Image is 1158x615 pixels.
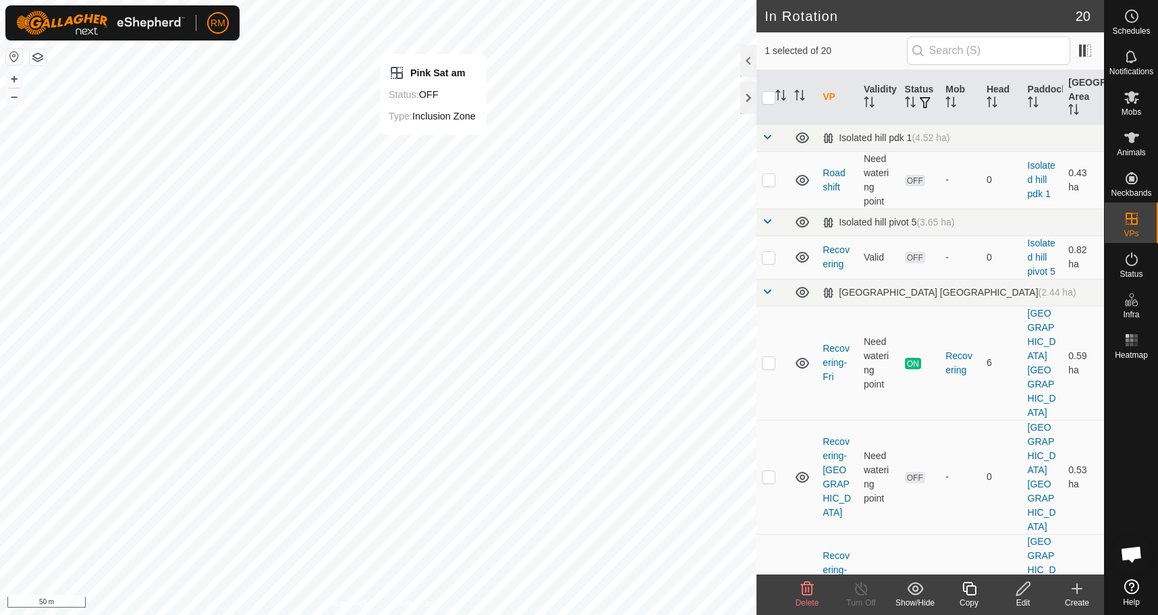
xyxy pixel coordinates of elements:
td: Need watering point [858,306,900,420]
span: (3.65 ha) [916,217,954,228]
p-sorticon: Activate to sort [1028,99,1039,109]
td: Valid [858,236,900,279]
span: OFF [905,252,925,263]
td: 0 [981,420,1022,534]
a: Recovering-[GEOGRAPHIC_DATA] [823,436,851,518]
div: OFF [389,86,476,103]
p-sorticon: Activate to sort [864,99,875,109]
span: (4.52 ha) [912,132,949,143]
label: Type: [389,111,412,122]
label: Status: [389,89,419,100]
button: Map Layers [30,49,46,65]
span: 1 selected of 20 [765,44,906,58]
a: Open chat [1111,534,1152,574]
span: RM [211,16,225,30]
div: Isolated hill pivot 5 [823,217,954,228]
span: OFF [905,472,925,483]
span: Status [1120,270,1142,278]
p-sorticon: Activate to sort [794,92,805,103]
div: - [945,173,976,187]
div: Show/Hide [888,597,942,609]
a: [GEOGRAPHIC_DATA] [GEOGRAPHIC_DATA] [1028,308,1056,418]
span: Animals [1117,149,1146,157]
span: Mobs [1122,108,1141,116]
span: 20 [1076,6,1091,26]
a: Recovering [823,244,850,269]
span: Infra [1123,311,1139,319]
div: Pink Sat am [389,65,476,81]
span: Notifications [1109,68,1153,76]
th: Mob [940,70,981,125]
td: 0 [981,151,1022,209]
p-sorticon: Activate to sort [905,99,916,109]
td: 6 [981,306,1022,420]
td: Need watering point [858,151,900,209]
div: Inclusion Zone [389,108,476,124]
a: Isolated hill pivot 5 [1028,238,1055,277]
span: Help [1123,598,1140,606]
span: (2.44 ha) [1039,287,1076,298]
span: VPs [1124,230,1138,238]
th: [GEOGRAPHIC_DATA] Area [1063,70,1104,125]
p-sorticon: Activate to sort [1068,106,1079,117]
th: VP [817,70,858,125]
a: Recovering-Fri [823,343,850,382]
a: Isolated hill pdk 1 [1028,160,1055,199]
td: 0.53 ha [1063,420,1104,534]
p-sorticon: Activate to sort [987,99,997,109]
th: Paddock [1022,70,1064,125]
button: Reset Map [6,49,22,65]
div: Create [1050,597,1104,609]
div: [GEOGRAPHIC_DATA] [GEOGRAPHIC_DATA] [823,287,1076,298]
p-sorticon: Activate to sort [945,99,956,109]
th: Validity [858,70,900,125]
span: Schedules [1112,27,1150,35]
span: Heatmap [1115,351,1148,359]
a: Road shift [823,167,845,192]
button: + [6,71,22,87]
div: - [945,470,976,484]
div: Turn Off [834,597,888,609]
td: 0.59 ha [1063,306,1104,420]
span: ON [905,358,921,369]
h2: In Rotation [765,8,1076,24]
input: Search (S) [907,36,1070,65]
td: Need watering point [858,420,900,534]
a: [GEOGRAPHIC_DATA] [GEOGRAPHIC_DATA] [1028,422,1056,532]
div: Isolated hill pdk 1 [823,132,949,144]
td: 0.82 ha [1063,236,1104,279]
span: Delete [796,598,819,608]
img: Gallagher Logo [16,11,185,35]
div: - [945,250,976,265]
a: Privacy Policy [325,597,376,610]
th: Status [900,70,941,125]
span: OFF [905,175,925,186]
a: Help [1105,574,1158,612]
p-sorticon: Activate to sort [775,92,786,103]
a: Contact Us [391,597,431,610]
span: Neckbands [1111,189,1151,197]
td: 0.43 ha [1063,151,1104,209]
button: – [6,88,22,105]
div: Recovering [945,349,976,377]
div: Copy [942,597,996,609]
th: Head [981,70,1022,125]
div: Edit [996,597,1050,609]
td: 0 [981,236,1022,279]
